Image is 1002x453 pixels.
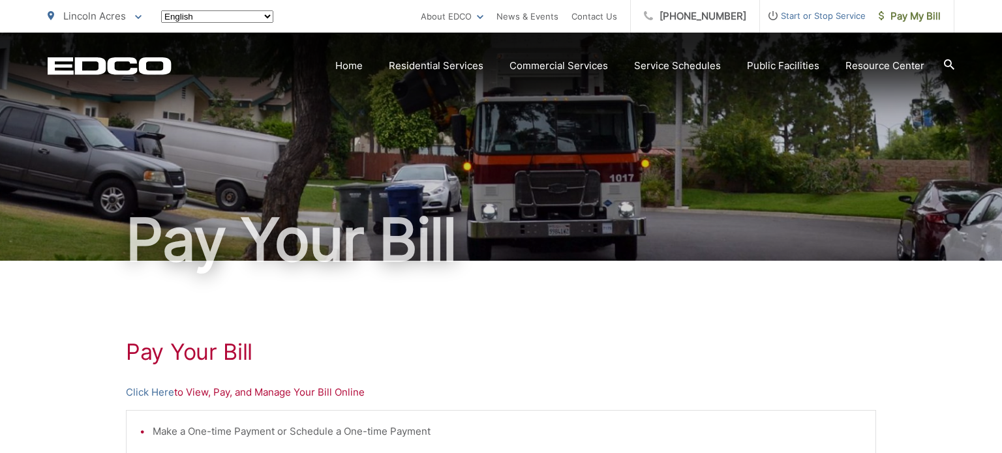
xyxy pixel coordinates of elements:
[48,207,954,272] h1: Pay Your Bill
[571,8,617,24] a: Contact Us
[421,8,483,24] a: About EDCO
[389,58,483,74] a: Residential Services
[126,339,876,365] h1: Pay Your Bill
[335,58,363,74] a: Home
[496,8,558,24] a: News & Events
[747,58,819,74] a: Public Facilities
[126,385,174,400] a: Click Here
[63,10,126,22] span: Lincoln Acres
[634,58,721,74] a: Service Schedules
[509,58,608,74] a: Commercial Services
[161,10,273,23] select: Select a language
[153,424,862,439] li: Make a One-time Payment or Schedule a One-time Payment
[48,57,172,75] a: EDCD logo. Return to the homepage.
[126,385,876,400] p: to View, Pay, and Manage Your Bill Online
[845,58,924,74] a: Resource Center
[879,8,941,24] span: Pay My Bill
